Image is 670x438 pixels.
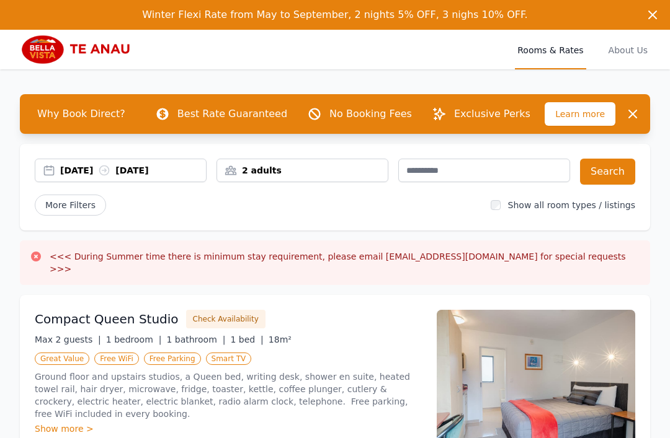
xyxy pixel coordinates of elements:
span: Great Value [35,353,89,365]
span: 1 bathroom | [166,335,225,344]
span: 1 bed | [230,335,263,344]
div: 2 adults [217,164,388,177]
button: Check Availability [186,310,266,328]
span: 18m² [269,335,292,344]
h3: <<< During Summer time there is minimum stay requirement, please email [EMAIL_ADDRESS][DOMAIN_NAM... [50,250,640,275]
label: Show all room types / listings [508,200,635,210]
span: Learn more [545,102,615,126]
p: Best Rate Guaranteed [177,107,287,121]
p: No Booking Fees [329,107,412,121]
span: More Filters [35,195,106,216]
span: Max 2 guests | [35,335,101,344]
div: Show more > [35,423,422,435]
p: Exclusive Perks [454,107,530,121]
p: Ground floor and upstairs studios, a Queen bed, writing desk, shower en suite, heated towel rail,... [35,370,422,420]
img: Bella Vista Te Anau [20,35,139,64]
div: [DATE] [DATE] [60,164,206,177]
span: Free Parking [144,353,201,365]
a: Rooms & Rates [515,30,586,69]
button: Search [580,159,635,185]
a: About Us [606,30,650,69]
span: Free WiFi [94,353,139,365]
span: Why Book Direct? [27,102,135,126]
span: Winter Flexi Rate from May to September, 2 nights 5% OFF, 3 nighs 10% OFF. [142,9,527,20]
span: 1 bedroom | [106,335,162,344]
h3: Compact Queen Studio [35,310,179,328]
span: Smart TV [206,353,252,365]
